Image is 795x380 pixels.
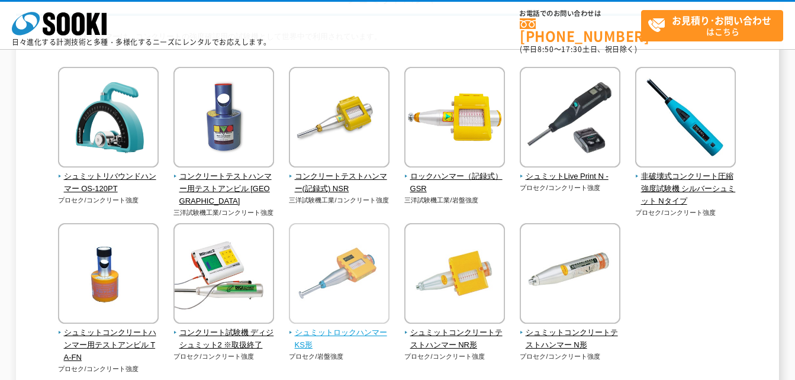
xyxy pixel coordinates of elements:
p: プロセク/コンクリート強度 [404,352,506,362]
span: シュミットLive Print N - [520,170,621,183]
span: 8:50 [537,44,554,54]
a: ロックハンマー（記録式） GSR [404,159,506,195]
p: プロセク/岩盤強度 [289,352,390,362]
img: ロックハンマー（記録式） GSR [404,67,505,170]
span: シュミットコンクリートテストハンマー N形 [520,327,621,352]
p: 三洋試験機工業/岩盤強度 [404,195,506,205]
p: プロセク/コンクリート強度 [635,208,736,218]
span: お電話でのお問い合わせは [520,10,641,17]
span: シュミットコンクリートテストハンマー NR形 [404,327,506,352]
span: シュミットロックハンマー KS形 [289,327,390,352]
span: コンクリートテストハンマー用テストアンビル [GEOGRAPHIC_DATA] [173,170,275,207]
p: 日々進化する計測技術と多種・多様化するニーズにレンタルでお応えします。 [12,38,271,46]
img: コンクリート試験機 ディジシュミット2 ※取扱終了 [173,223,274,327]
p: プロセク/コンクリート強度 [173,352,275,362]
a: 非破壊式コンクリート圧縮強度試験機 シルバーシュミット Nタイプ [635,159,736,207]
span: シュミットコンクリートハンマー用テストアンビル TA-FN [58,327,159,363]
span: (平日 ～ 土日、祝日除く) [520,44,637,54]
a: シュミットコンクリートハンマー用テストアンビル TA-FN [58,315,159,363]
span: はこちら [648,11,783,40]
img: シュミットコンクリートテストハンマー NR形 [404,223,505,327]
img: シュミットリバウンドハンマー OS-120PT [58,67,159,170]
img: コンクリートテストハンマー用テストアンビル CA [173,67,274,170]
a: シュミットコンクリートテストハンマー NR形 [404,315,506,351]
p: プロセク/コンクリート強度 [520,183,621,193]
strong: お見積り･お問い合わせ [672,13,771,27]
a: [PHONE_NUMBER] [520,18,641,43]
span: ロックハンマー（記録式） GSR [404,170,506,195]
p: 三洋試験機工業/コンクリート強度 [289,195,390,205]
p: プロセク/コンクリート強度 [58,195,159,205]
img: シュミットコンクリートハンマー用テストアンビル TA-FN [58,223,159,327]
p: 三洋試験機工業/コンクリート強度 [173,208,275,218]
span: シュミットリバウンドハンマー OS-120PT [58,170,159,195]
a: お見積り･お問い合わせはこちら [641,10,783,41]
p: プロセク/コンクリート強度 [58,364,159,374]
span: 非破壊式コンクリート圧縮強度試験機 シルバーシュミット Nタイプ [635,170,736,207]
a: シュミットリバウンドハンマー OS-120PT [58,159,159,195]
a: シュミットコンクリートテストハンマー N形 [520,315,621,351]
img: 非破壊式コンクリート圧縮強度試験機 シルバーシュミット Nタイプ [635,67,736,170]
img: シュミットLive Print N - [520,67,620,170]
img: シュミットコンクリートテストハンマー N形 [520,223,620,327]
a: コンクリート試験機 ディジシュミット2 ※取扱終了 [173,315,275,351]
span: コンクリート試験機 ディジシュミット2 ※取扱終了 [173,327,275,352]
p: プロセク/コンクリート強度 [520,352,621,362]
a: シュミットロックハンマー KS形 [289,315,390,351]
img: シュミットロックハンマー KS形 [289,223,390,327]
span: コンクリートテストハンマー(記録式) NSR [289,170,390,195]
span: 17:30 [561,44,582,54]
a: コンクリートテストハンマー用テストアンビル [GEOGRAPHIC_DATA] [173,159,275,207]
a: シュミットLive Print N - [520,159,621,183]
img: コンクリートテストハンマー(記録式) NSR [289,67,390,170]
a: コンクリートテストハンマー(記録式) NSR [289,159,390,195]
